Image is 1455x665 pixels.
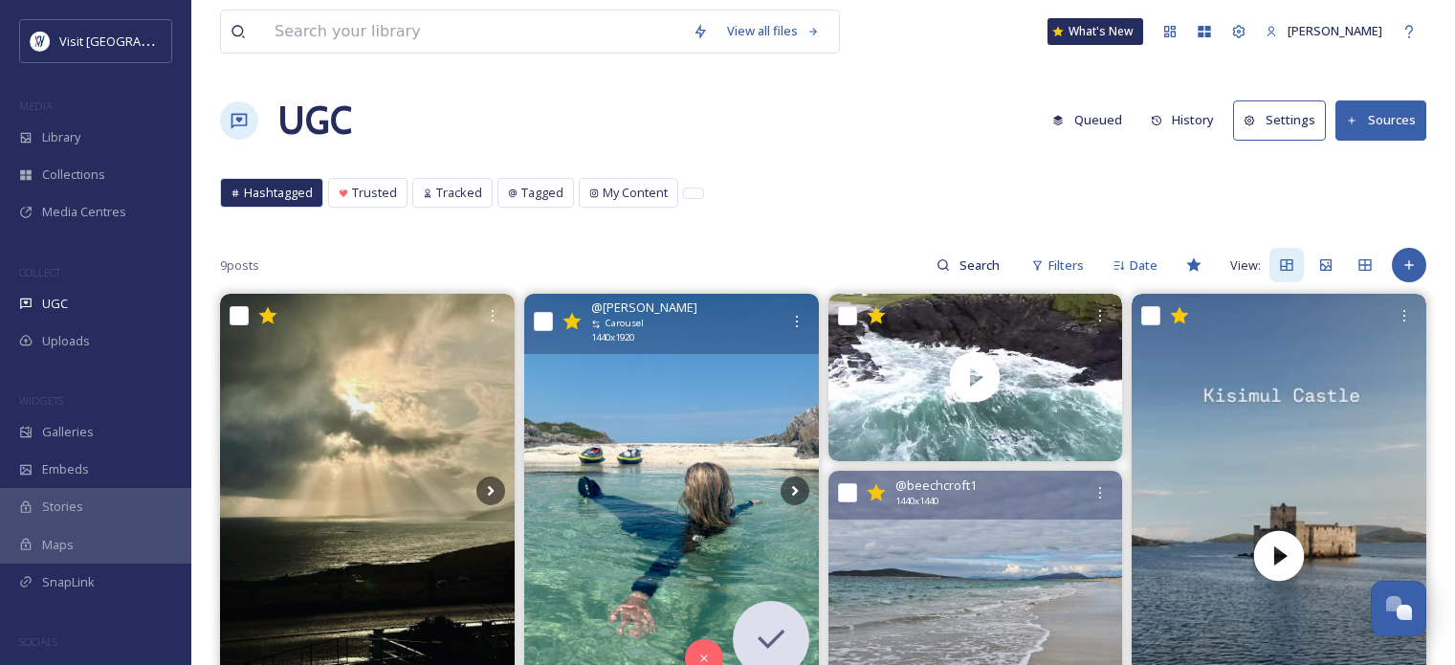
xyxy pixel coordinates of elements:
[895,477,977,495] span: @ beechcroft1
[521,184,563,202] span: Tagged
[42,203,126,221] span: Media Centres
[42,166,105,184] span: Collections
[1141,101,1224,139] button: History
[265,11,683,53] input: Search your library
[1230,256,1261,275] span: View:
[717,12,829,50] a: View all files
[31,32,50,51] img: Untitled%20design%20%2897%29.png
[1233,100,1335,140] a: Settings
[42,498,83,516] span: Stories
[1130,256,1157,275] span: Date
[220,256,259,275] span: 9 posts
[827,294,1122,460] video: This pebble beach is a ten minute walk from the campsite. Taken yesterday “The calm before the st...
[827,294,1122,460] img: thumbnail
[603,184,668,202] span: My Content
[1256,12,1392,50] a: [PERSON_NAME]
[950,246,1012,284] input: Search
[244,184,313,202] span: Hashtagged
[895,495,938,508] span: 1440 x 1440
[42,536,74,554] span: Maps
[1371,581,1426,636] button: Open Chat
[42,128,80,146] span: Library
[352,184,397,202] span: Trusted
[19,634,57,649] span: SOCIALS
[19,265,60,279] span: COLLECT
[42,423,94,441] span: Galleries
[1141,101,1234,139] a: History
[19,393,63,408] span: WIDGETS
[1043,101,1141,139] a: Queued
[1048,256,1084,275] span: Filters
[1335,100,1426,140] button: Sources
[42,332,90,350] span: Uploads
[42,573,95,591] span: SnapLink
[277,92,352,149] a: UGC
[591,299,697,317] span: @ [PERSON_NAME]
[1233,100,1326,140] button: Settings
[42,460,89,478] span: Embeds
[42,295,68,313] span: UGC
[19,99,53,113] span: MEDIA
[1288,22,1382,39] span: [PERSON_NAME]
[59,32,208,50] span: Visit [GEOGRAPHIC_DATA]
[1047,18,1143,45] a: What's New
[606,317,644,330] span: Carousel
[1043,101,1132,139] button: Queued
[591,331,634,344] span: 1440 x 1920
[436,184,482,202] span: Tracked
